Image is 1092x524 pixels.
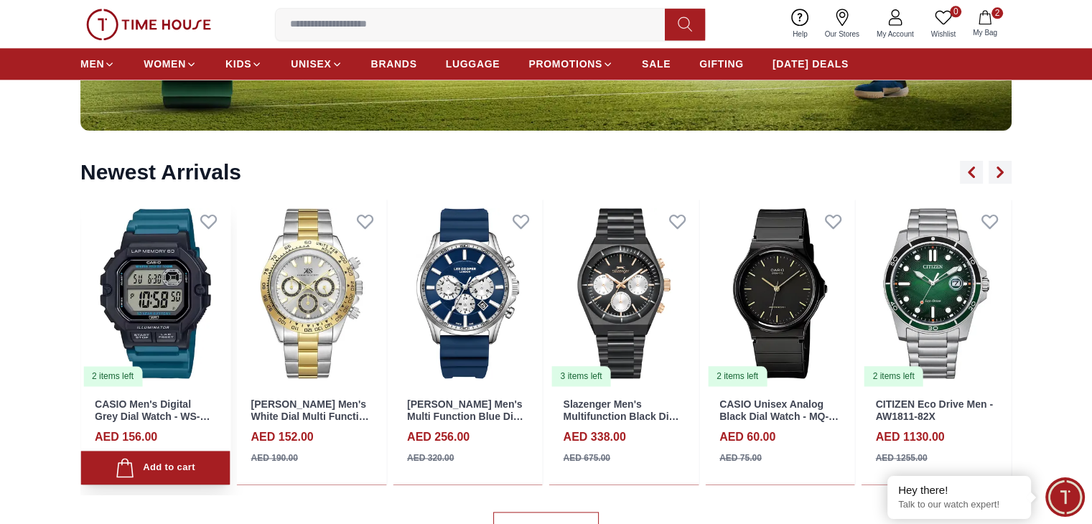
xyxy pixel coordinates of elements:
span: My Bag [967,27,1003,38]
a: BRANDS [371,51,417,77]
img: CASIO Unisex Analog Black Dial Watch - MQ-24-1E [705,200,855,387]
div: AED 190.00 [251,452,298,464]
span: KIDS [225,57,251,71]
a: Slazenger Men's Multifunction Black Dial Watch - SL.9.2484.2.053 items left [549,200,699,387]
img: CASIO Men's Digital Grey Dial Watch - WS-1400H-3AVDF [80,200,230,387]
span: MEN [80,57,104,71]
a: [DATE] DEALS [773,51,849,77]
h4: AED 60.00 [719,429,775,446]
span: My Account [871,29,920,39]
div: 2 items left [864,366,923,386]
div: Hey there! [898,483,1020,497]
div: AED 320.00 [407,452,454,464]
span: UNISEX [291,57,331,71]
h4: AED 256.00 [407,429,470,446]
a: Help [784,6,816,42]
span: SALE [642,57,671,71]
div: 3 items left [552,366,611,386]
div: AED 675.00 [564,452,610,464]
button: 2My Bag [964,7,1006,41]
a: [PERSON_NAME] Men's White Dial Multi Function Watch - K23123-TBTW [251,398,371,434]
a: KIDS [225,51,262,77]
div: 2 items left [83,366,142,386]
a: MEN [80,51,115,77]
h4: AED 1130.00 [876,429,945,446]
span: BRANDS [371,57,417,71]
h4: AED 156.00 [95,429,157,446]
a: CASIO Unisex Analog Black Dial Watch - MQ-24-1E2 items left [705,200,855,387]
span: GIFTING [699,57,744,71]
div: Chat Widget [1045,477,1085,517]
a: CITIZEN Eco Drive Men - AW1811-82X2 items left [862,200,1012,387]
a: Our Stores [816,6,868,42]
a: CASIO Unisex Analog Black Dial Watch - MQ-24-1E [719,398,839,434]
div: Add to cart [116,458,195,477]
button: Add to cart [80,451,230,485]
span: Wishlist [925,29,961,39]
a: Slazenger Men's Multifunction Black Dial Watch - SL.9.2484.2.05 [564,398,679,434]
a: SALE [642,51,671,77]
div: AED 1255.00 [876,452,928,464]
span: 0 [950,6,961,17]
a: UNISEX [291,51,342,77]
span: PROMOTIONS [528,57,602,71]
a: GIFTING [699,51,744,77]
span: 2 [991,7,1003,19]
span: Our Stores [819,29,865,39]
a: [PERSON_NAME] Men's Multi Function Blue Dial Watch - LC08170.399 [407,398,523,434]
a: PROMOTIONS [528,51,613,77]
span: [DATE] DEALS [773,57,849,71]
span: WOMEN [144,57,186,71]
div: 2 items left [708,366,767,386]
a: CASIO Men's Digital Grey Dial Watch - WS-1400H-3AVDF [95,398,210,434]
img: Kenneth Scott Men's White Dial Multi Function Watch - K23123-TBTW [237,200,387,387]
span: LUGGAGE [446,57,500,71]
p: Talk to our watch expert! [898,499,1020,511]
span: Help [787,29,813,39]
h2: Newest Arrivals [80,159,241,185]
img: Lee Cooper Men's Multi Function Blue Dial Watch - LC08170.399 [393,200,543,387]
h4: AED 152.00 [251,429,314,446]
a: CASIO Men's Digital Grey Dial Watch - WS-1400H-3AVDF2 items left [80,200,230,387]
img: CITIZEN Eco Drive Men - AW1811-82X [862,200,1012,387]
a: WOMEN [144,51,197,77]
a: 0Wishlist [923,6,964,42]
a: LUGGAGE [446,51,500,77]
div: AED 75.00 [719,452,762,464]
img: Slazenger Men's Multifunction Black Dial Watch - SL.9.2484.2.05 [549,200,699,387]
a: CITIZEN Eco Drive Men - AW1811-82X [876,398,993,422]
img: ... [86,9,211,40]
h4: AED 338.00 [564,429,626,446]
